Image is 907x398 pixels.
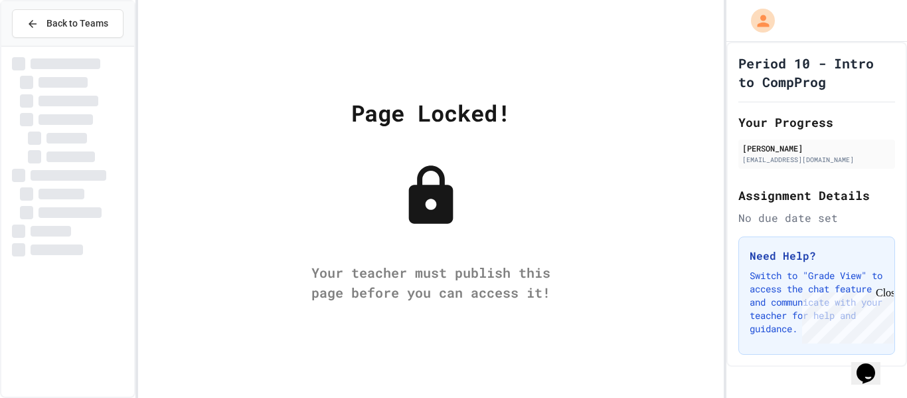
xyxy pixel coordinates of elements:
h3: Need Help? [750,248,884,264]
h2: Assignment Details [738,186,895,205]
iframe: chat widget [851,345,894,385]
div: Chat with us now!Close [5,5,92,84]
div: [PERSON_NAME] [742,142,891,154]
span: Back to Teams [46,17,108,31]
div: Page Locked! [351,96,511,130]
button: Back to Teams [12,9,124,38]
p: Switch to "Grade View" to access the chat feature and communicate with your teacher for help and ... [750,269,884,336]
div: Your teacher must publish this page before you can access it! [298,262,564,302]
div: My Account [737,5,778,36]
h1: Period 10 - Intro to CompProg [738,54,895,91]
h2: Your Progress [738,113,895,132]
div: [EMAIL_ADDRESS][DOMAIN_NAME] [742,155,891,165]
iframe: chat widget [797,287,894,344]
div: No due date set [738,210,895,226]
